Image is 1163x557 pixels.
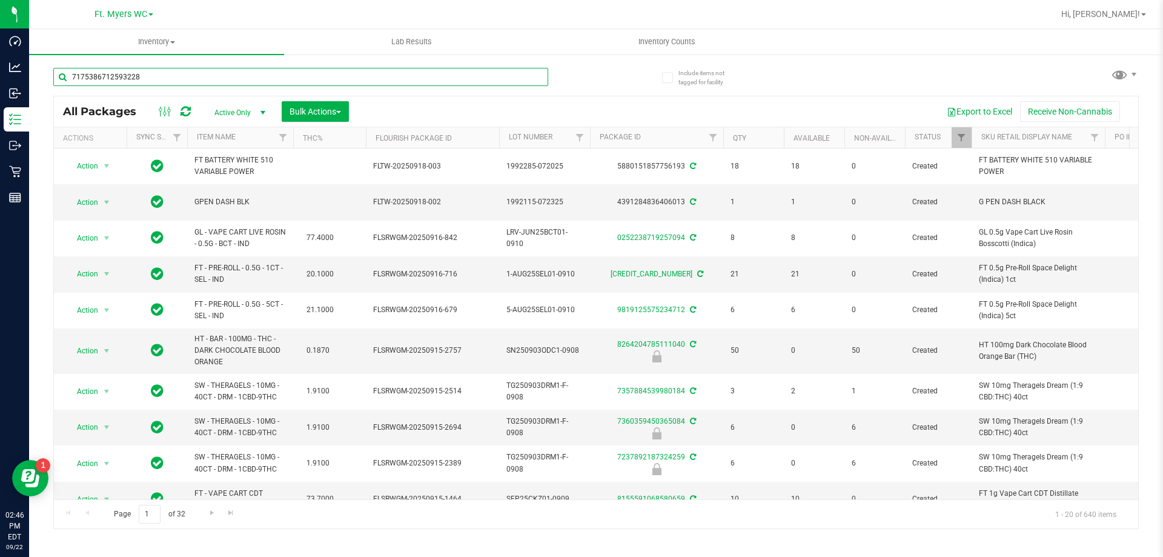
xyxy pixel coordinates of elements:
[688,495,696,503] span: Sync from Compliance System
[617,340,685,349] a: 8264204785111040
[611,270,692,278] a: [CREDIT_CARD_NUMBER]
[66,265,99,282] span: Action
[99,419,114,436] span: select
[912,345,964,356] span: Created
[194,196,286,208] span: GPEN DASH BLK
[373,232,492,244] span: FLSRWGM-20250916-842
[688,417,696,425] span: Sync from Compliance System
[66,419,99,436] span: Action
[1020,101,1120,122] button: Receive Non-Cannabis
[509,133,552,141] a: Lot Number
[9,61,21,73] inline-svg: Analytics
[373,493,492,505] span: FLSRWGM-20250915-1464
[506,227,583,250] span: LRV-JUN25BCT01-0910
[731,345,777,356] span: 50
[600,133,641,141] a: Package ID
[622,36,712,47] span: Inventory Counts
[912,385,964,397] span: Created
[852,161,898,172] span: 0
[981,133,1072,141] a: Sku Retail Display Name
[952,127,972,148] a: Filter
[167,127,187,148] a: Filter
[570,127,590,148] a: Filter
[852,196,898,208] span: 0
[222,505,240,521] a: Go to the last page
[703,127,723,148] a: Filter
[912,493,964,505] span: Created
[979,196,1098,208] span: G PEN DASH BLACK
[791,345,837,356] span: 0
[733,134,746,142] a: Qty
[912,268,964,280] span: Created
[151,342,164,359] span: In Sync
[9,35,21,47] inline-svg: Dashboard
[99,158,114,175] span: select
[300,490,340,508] span: 73.7000
[151,455,164,472] span: In Sync
[151,419,164,436] span: In Sync
[29,29,284,55] a: Inventory
[99,265,114,282] span: select
[194,262,286,285] span: FT - PRE-ROLL - 0.5G - 1CT - SEL - IND
[136,133,183,141] a: Sync Status
[915,133,941,141] a: Status
[373,458,492,469] span: FLSRWGM-20250915-2389
[66,491,99,508] span: Action
[197,133,236,141] a: Item Name
[66,455,99,472] span: Action
[373,422,492,433] span: FLSRWGM-20250915-2694
[151,229,164,246] span: In Sync
[688,198,696,206] span: Sync from Compliance System
[695,270,703,278] span: Sync from Compliance System
[9,113,21,125] inline-svg: Inventory
[194,488,286,511] span: FT - VAPE CART CDT DISTILLATE - 1G - CKZ - HYB
[194,380,286,403] span: SW - THERAGELS - 10MG - 40CT - DRM - 1CBD-9THC
[300,229,340,247] span: 77.4000
[373,161,492,172] span: FLTW-20250918-003
[852,458,898,469] span: 6
[688,453,696,461] span: Sync from Compliance System
[303,134,323,142] a: THC%
[688,387,696,395] span: Sync from Compliance System
[99,302,114,319] span: select
[99,455,114,472] span: select
[791,161,837,172] span: 18
[588,463,725,475] div: Newly Received
[852,304,898,316] span: 0
[36,458,50,473] iframe: Resource center unread badge
[617,453,685,461] a: 7237892187324259
[1085,127,1105,148] a: Filter
[99,230,114,247] span: select
[203,505,220,521] a: Go to the next page
[1061,9,1140,19] span: Hi, [PERSON_NAME]!
[282,101,349,122] button: Bulk Actions
[791,304,837,316] span: 6
[300,301,340,319] span: 21.1000
[731,304,777,316] span: 6
[979,299,1098,322] span: FT 0.5g Pre-Roll Space Delight (Indica) 5ct
[376,134,452,142] a: Flourish Package ID
[588,161,725,172] div: 5880151857756193
[939,101,1020,122] button: Export to Excel
[194,227,286,250] span: GL - VAPE CART LIVE ROSIN - 0.5G - BCT - IND
[979,227,1098,250] span: GL 0.5g Vape Cart Live Rosin Bosscotti (Indica)
[852,493,898,505] span: 0
[731,196,777,208] span: 1
[373,304,492,316] span: FLSRWGM-20250916-679
[506,268,583,280] span: 1-AUG25SEL01-0910
[506,493,583,505] span: SEP25CKZ01-0909
[506,452,583,475] span: TG250903DRM1-F-0908
[151,265,164,282] span: In Sync
[9,192,21,204] inline-svg: Reports
[66,230,99,247] span: Action
[1045,505,1126,523] span: 1 - 20 of 640 items
[854,134,908,142] a: Non-Available
[979,488,1098,511] span: FT 1g Vape Cart CDT Distillate Cakez (Hybrid)
[617,495,685,503] a: 8155591068580659
[731,422,777,433] span: 6
[731,458,777,469] span: 6
[979,262,1098,285] span: FT 0.5g Pre-Roll Space Delight (Indica) 1ct
[791,232,837,244] span: 8
[99,491,114,508] span: select
[151,158,164,175] span: In Sync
